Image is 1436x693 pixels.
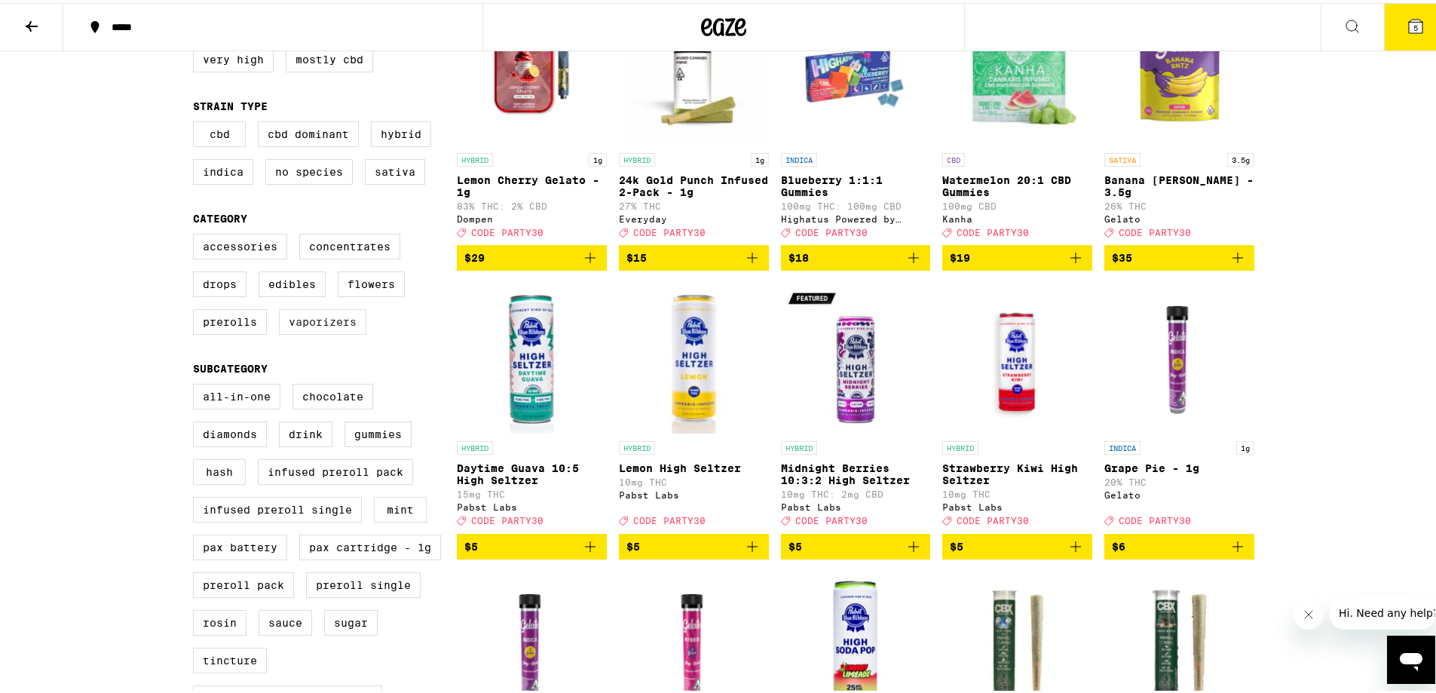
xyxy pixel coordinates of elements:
label: Infused Preroll Pack [258,456,413,482]
label: Tincture [193,645,267,670]
label: CBD [193,118,246,144]
a: Open page for Midnight Berries 10:3:2 High Seltzer from Pabst Labs [781,280,931,530]
legend: Subcategory [193,360,268,372]
p: 3.5g [1227,150,1254,164]
label: All-In-One [193,381,280,406]
a: Open page for Grape Pie - 1g from Gelato [1104,280,1254,530]
label: CBD Dominant [258,118,359,144]
label: Sauce [259,607,312,633]
p: 15mg THC [457,486,607,496]
p: Strawberry Kiwi High Seltzer [942,459,1092,483]
button: Add to bag [1104,242,1254,268]
div: Dompen [457,211,607,221]
img: Pabst Labs - Lemon High Seltzer [619,280,769,431]
span: CODE PARTY30 [957,514,1029,523]
p: Blueberry 1:1:1 Gummies [781,171,931,195]
div: Gelato [1104,211,1254,221]
label: Concentrates [299,231,400,256]
p: INDICA [1104,438,1141,452]
label: Very High [193,44,274,69]
p: Banana [PERSON_NAME] - 3.5g [1104,171,1254,195]
p: 100mg THC: 100mg CBD [781,198,931,208]
label: Infused Preroll Single [193,494,362,520]
label: Vaporizers [279,306,366,332]
label: Mostly CBD [286,44,373,69]
label: Hash [193,456,246,482]
p: 24k Gold Punch Infused 2-Pack - 1g [619,171,769,195]
label: Drink [279,419,332,444]
div: Everyday [619,211,769,221]
span: $5 [788,538,802,550]
label: Mint [374,494,427,520]
div: Pabst Labs [619,487,769,497]
p: HYBRID [942,438,978,452]
span: $19 [950,249,970,261]
span: $18 [788,249,809,261]
label: PAX Cartridge - 1g [299,532,441,557]
label: Indica [193,156,253,182]
p: Midnight Berries 10:3:2 High Seltzer [781,459,931,483]
p: Watermelon 20:1 CBD Gummies [942,171,1092,195]
div: Pabst Labs [781,499,931,509]
p: HYBRID [619,150,655,164]
span: $35 [1112,249,1132,261]
span: $29 [464,249,485,261]
button: Add to bag [942,531,1092,557]
p: INDICA [781,150,817,164]
p: 20% THC [1104,474,1254,484]
img: Gelato - Grape Pie - 1g [1104,280,1254,431]
span: CODE PARTY30 [1119,225,1191,235]
div: Highatus Powered by Cannabiotix [781,211,931,221]
button: Add to bag [457,242,607,268]
a: Open page for Daytime Guava 10:5 High Seltzer from Pabst Labs [457,280,607,530]
button: Add to bag [619,531,769,557]
span: CODE PARTY30 [795,225,868,235]
label: Sativa [365,156,425,182]
div: Kanha [942,211,1092,221]
a: Open page for Strawberry Kiwi High Seltzer from Pabst Labs [942,280,1092,530]
label: No Species [265,156,353,182]
label: PAX Battery [193,532,287,557]
button: Add to bag [781,531,931,557]
p: HYBRID [619,438,655,452]
div: Gelato [1104,487,1254,497]
label: Accessories [193,231,287,256]
p: CBD [942,150,965,164]
legend: Category [193,210,247,222]
label: Rosin [193,607,246,633]
img: Pabst Labs - Strawberry Kiwi High Seltzer [942,280,1092,431]
span: CODE PARTY30 [633,514,706,523]
label: Drops [193,268,246,294]
label: Prerolls [193,306,267,332]
iframe: Message from company [1330,593,1435,627]
span: CODE PARTY30 [795,514,868,523]
span: $5 [950,538,963,550]
iframe: Button to launch messaging window [1387,633,1435,681]
p: Daytime Guava 10:5 High Seltzer [457,459,607,483]
p: 10mg THC: 2mg CBD [781,486,931,496]
label: Edibles [259,268,326,294]
p: 1g [1236,438,1254,452]
p: 26% THC [1104,198,1254,208]
img: Pabst Labs - Midnight Berries 10:3:2 High Seltzer [781,280,931,431]
span: CODE PARTY30 [957,225,1029,235]
img: Pabst Labs - Daytime Guava 10:5 High Seltzer [457,280,607,431]
p: 1g [589,150,607,164]
a: Open page for Lemon High Seltzer from Pabst Labs [619,280,769,530]
p: Lemon High Seltzer [619,459,769,471]
button: Add to bag [619,242,769,268]
label: Gummies [344,419,412,444]
p: Grape Pie - 1g [1104,459,1254,471]
span: $15 [626,249,647,261]
p: HYBRID [457,150,493,164]
span: CODE PARTY30 [633,225,706,235]
button: Add to bag [781,242,931,268]
label: Preroll Pack [193,569,294,595]
span: $5 [626,538,640,550]
p: HYBRID [457,438,493,452]
span: $5 [464,538,478,550]
p: 10mg THC [942,486,1092,496]
span: CODE PARTY30 [471,514,543,523]
span: 5 [1413,20,1418,29]
p: 100mg CBD [942,198,1092,208]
